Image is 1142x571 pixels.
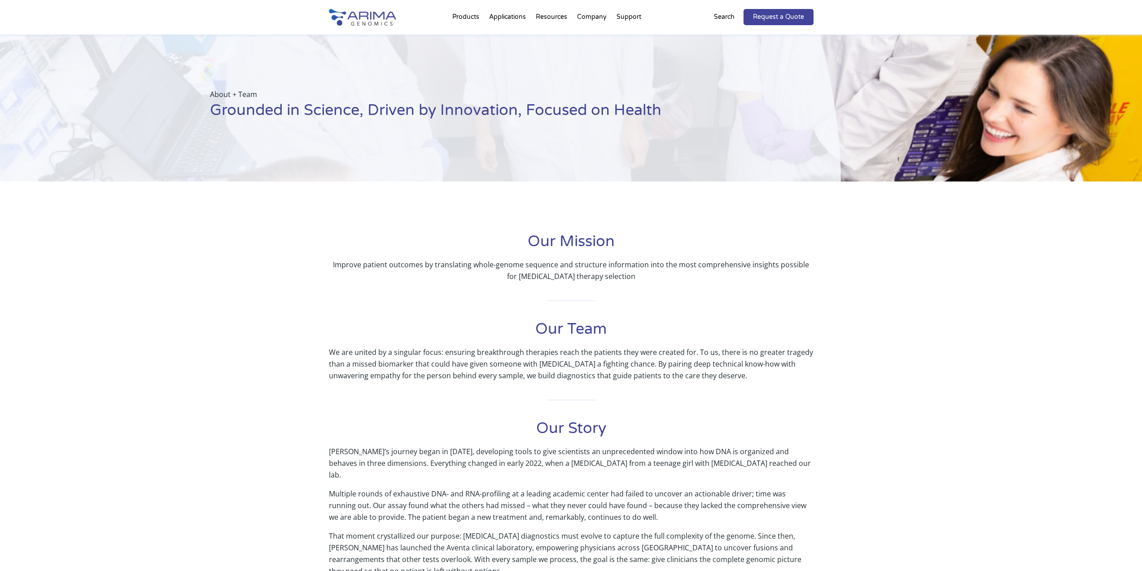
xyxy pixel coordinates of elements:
a: Request a Quote [744,9,814,25]
h1: Our Mission [329,231,814,259]
p: We are united by a singular focus: ensuring breakthrough therapies reach the patients they were c... [329,346,814,381]
p: Improve patient outcomes by translating whole-genome sequence and structure information into the ... [329,259,814,282]
p: Search [714,11,735,23]
p: About + Team [210,89,796,100]
img: Arima-Genomics-logo [329,9,396,26]
h1: Grounded in Science, Driven by Innovation, Focused on Health [210,100,796,128]
p: [PERSON_NAME]’s journey began in [DATE], developing tools to give scientists an unprecedented win... [329,446,814,488]
p: Multiple rounds of exhaustive DNA- and RNA-profiling at a leading academic center had failed to u... [329,488,814,530]
h1: Our Team [329,319,814,346]
h1: Our Story [329,418,814,446]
